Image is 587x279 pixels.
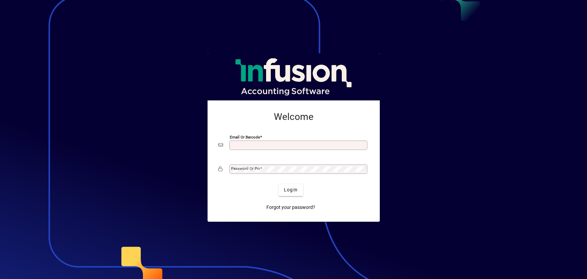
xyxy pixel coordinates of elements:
span: Login [284,186,298,193]
h2: Welcome [218,111,369,123]
a: Forgot your password? [264,201,318,214]
button: Login [279,184,303,196]
span: Forgot your password? [266,204,315,211]
mat-label: Email or Barcode [230,134,260,139]
mat-label: Password or Pin [231,166,260,171]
